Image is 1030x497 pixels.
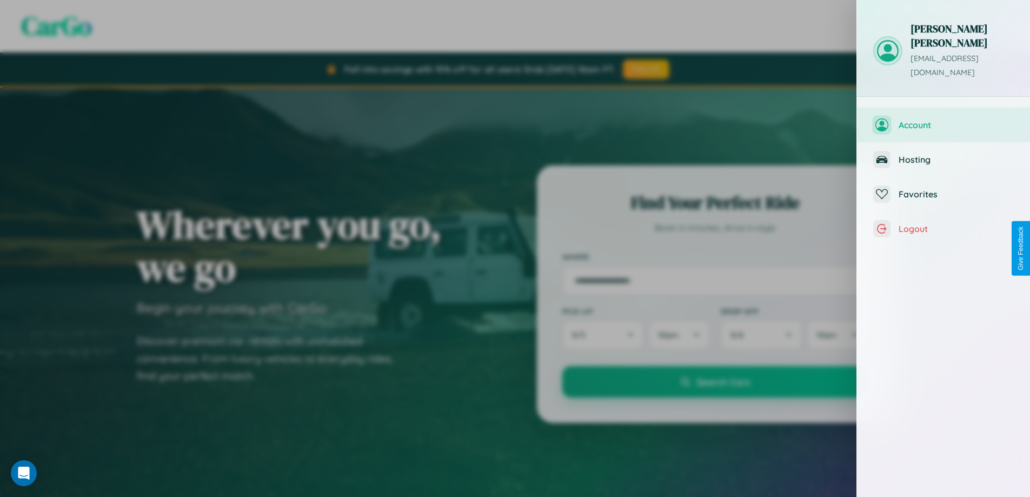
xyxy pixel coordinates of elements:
div: Give Feedback [1017,227,1025,270]
button: Favorites [857,177,1030,211]
span: Favorites [899,189,1014,200]
h3: [PERSON_NAME] [PERSON_NAME] [911,22,1014,50]
span: Logout [899,223,1014,234]
div: Open Intercom Messenger [11,460,37,486]
button: Hosting [857,142,1030,177]
button: Account [857,108,1030,142]
button: Logout [857,211,1030,246]
span: Account [899,120,1014,130]
p: [EMAIL_ADDRESS][DOMAIN_NAME] [911,52,1014,80]
span: Hosting [899,154,1014,165]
